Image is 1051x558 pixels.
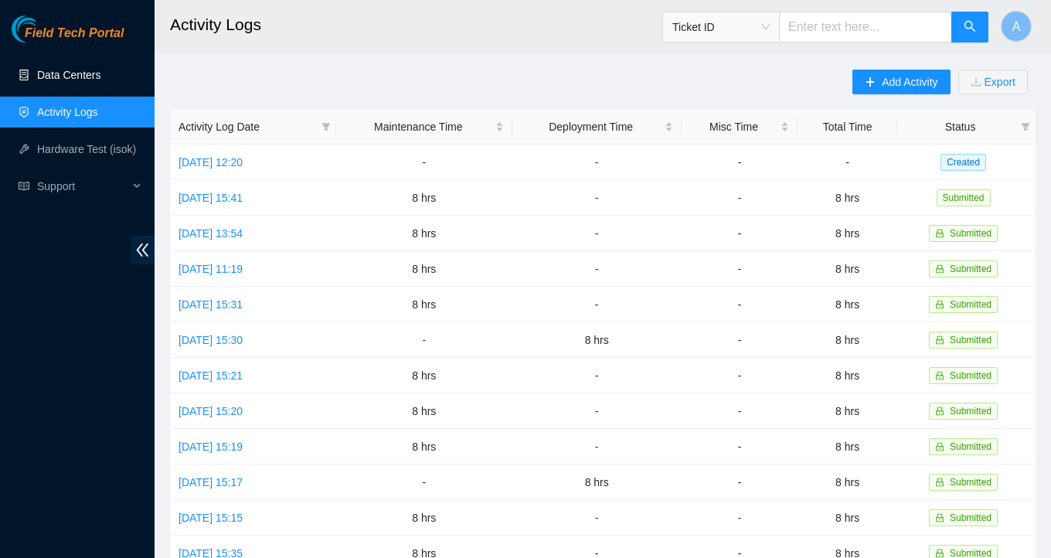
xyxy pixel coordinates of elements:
td: - [682,216,798,251]
td: 8 hrs [798,216,897,251]
span: lock [935,513,944,522]
span: Status [906,118,1015,135]
span: lock [935,371,944,380]
td: 8 hrs [336,393,512,429]
span: lock [935,549,944,558]
span: Submitted [950,228,991,239]
button: A [1001,11,1032,42]
td: - [512,180,682,216]
span: Submitted [950,370,991,381]
td: 8 hrs [798,464,897,500]
td: - [512,216,682,251]
span: Ticket ID [672,15,770,39]
span: Submitted [950,512,991,523]
td: 8 hrs [336,216,512,251]
a: [DATE] 15:31 [179,298,243,311]
span: Created [940,154,986,171]
td: - [512,393,682,429]
span: Support [37,171,128,202]
button: downloadExport [958,70,1028,94]
span: plus [865,77,876,89]
td: - [512,500,682,536]
img: Akamai Technologies [12,15,78,43]
td: 8 hrs [336,358,512,393]
a: Hardware Test (isok) [37,143,136,155]
td: - [336,322,512,358]
td: 8 hrs [798,393,897,429]
td: - [682,393,798,429]
a: [DATE] 15:19 [179,441,243,453]
span: lock [935,335,944,345]
a: Akamai TechnologiesField Tech Portal [12,28,124,48]
td: 8 hrs [336,500,512,536]
span: read [19,181,29,192]
a: Activity Logs [37,106,98,118]
th: Total Time [798,110,897,145]
td: - [682,358,798,393]
span: Submitted [950,335,991,345]
td: - [336,464,512,500]
td: - [336,145,512,180]
span: search [964,20,976,35]
td: - [682,500,798,536]
a: Data Centers [37,69,100,81]
span: lock [935,300,944,309]
td: 8 hrs [798,287,897,322]
td: - [512,429,682,464]
span: Submitted [950,441,991,452]
a: [DATE] 15:41 [179,192,243,204]
a: [DATE] 15:21 [179,369,243,382]
span: lock [935,229,944,238]
a: [DATE] 11:19 [179,263,243,275]
a: [DATE] 15:15 [179,512,243,524]
td: 8 hrs [512,464,682,500]
td: 8 hrs [798,180,897,216]
span: lock [935,407,944,416]
td: 8 hrs [798,500,897,536]
a: [DATE] 15:20 [179,405,243,417]
a: [DATE] 13:54 [179,227,243,240]
td: - [798,145,897,180]
a: [DATE] 12:20 [179,156,243,168]
span: filter [321,122,331,131]
span: Submitted [950,299,991,310]
a: [DATE] 15:30 [179,334,243,346]
span: filter [1021,122,1030,131]
span: double-left [131,236,155,264]
td: 8 hrs [798,322,897,358]
button: search [951,12,988,43]
span: Submitted [950,406,991,417]
td: - [682,180,798,216]
td: 8 hrs [798,251,897,287]
td: 8 hrs [798,358,897,393]
td: 8 hrs [512,322,682,358]
td: - [682,287,798,322]
input: Enter text here... [779,12,952,43]
td: - [512,358,682,393]
td: 8 hrs [336,180,512,216]
td: - [682,464,798,500]
span: Field Tech Portal [25,26,124,41]
span: Activity Log Date [179,118,315,135]
td: - [682,429,798,464]
span: lock [935,264,944,274]
span: filter [318,115,334,138]
td: - [512,251,682,287]
td: 8 hrs [336,251,512,287]
td: - [512,287,682,322]
span: Submitted [937,189,991,206]
span: Submitted [950,264,991,274]
td: - [682,322,798,358]
td: - [682,251,798,287]
td: 8 hrs [336,287,512,322]
span: lock [935,442,944,451]
span: lock [935,478,944,487]
span: Add Activity [882,73,937,90]
td: - [512,145,682,180]
td: 8 hrs [336,429,512,464]
span: Submitted [950,477,991,488]
a: [DATE] 15:17 [179,476,243,488]
td: - [682,145,798,180]
span: A [1012,17,1021,36]
button: plusAdd Activity [852,70,950,94]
